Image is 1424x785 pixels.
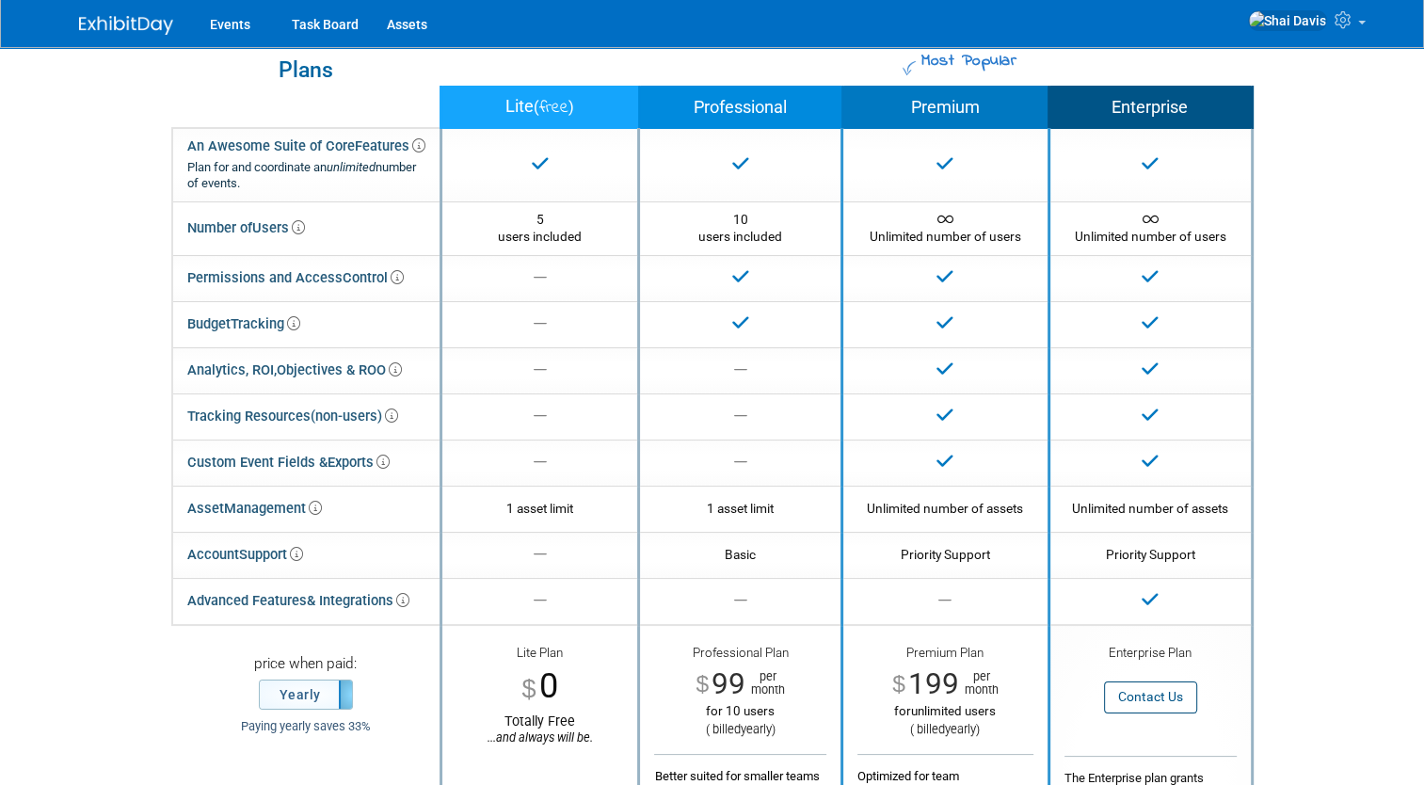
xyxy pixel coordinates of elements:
[187,541,303,569] div: Account
[521,676,536,701] span: $
[187,449,390,476] div: Custom Event Fields &
[187,403,398,430] div: Tracking Resources
[903,61,917,75] img: Most Popular
[639,87,842,129] th: Professional
[857,546,1033,563] div: Priority Support
[870,212,1021,244] span: Unlimited number of users
[654,703,826,719] div: for 10 users
[1064,546,1237,563] div: Priority Support
[894,704,911,718] span: for
[182,59,430,81] div: Plans
[311,408,398,425] span: (non-users)
[456,211,624,246] div: 5 users included
[539,665,558,706] span: 0
[1064,645,1237,664] div: Enterprise Plan
[307,592,409,609] span: & Integrations
[892,673,905,697] span: $
[919,49,1016,73] span: Most Popular
[1248,10,1327,31] img: Shai Davis
[343,269,404,286] span: Control
[224,500,322,517] span: Management
[456,713,624,745] div: Totally Free
[456,500,624,517] div: 1 asset limit
[187,311,300,338] div: Budget
[456,645,624,664] div: Lite Plan
[79,16,173,35] img: ExhibitDay
[187,264,404,292] div: Permissions and Access
[534,98,539,116] span: (
[842,87,1049,129] th: Premium
[857,703,1033,719] div: unlimited users
[741,722,772,736] span: yearly
[654,546,826,563] div: Basic
[187,137,425,192] div: An Awesome Suite of Core
[654,722,826,738] div: ( billed )
[1075,212,1226,244] span: Unlimited number of users
[187,495,322,522] div: Asset
[857,722,1033,738] div: ( billed )
[327,160,376,174] i: unlimited
[1048,87,1252,129] th: Enterprise
[654,645,826,666] div: Professional Plan
[187,215,305,242] div: Number of
[857,645,1033,666] div: Premium Plan
[539,95,568,120] span: free
[260,681,352,709] label: Yearly
[1104,681,1197,713] button: Contact Us
[187,357,402,384] div: Objectives & ROO
[712,666,745,701] span: 99
[1064,500,1237,517] div: Unlimited number of assets
[456,730,624,745] div: ...and always will be.
[187,160,425,192] div: Plan for and coordinate an number of events.
[231,315,300,332] span: Tracking
[568,98,574,116] span: )
[328,454,390,471] span: Exports
[959,670,999,697] span: per month
[696,673,709,697] span: $
[745,670,785,697] span: per month
[239,546,303,563] span: Support
[908,666,959,701] span: 199
[440,87,639,129] th: Lite
[857,500,1033,517] div: Unlimited number of assets
[654,211,826,246] div: 10 users included
[186,654,425,680] div: price when paid:
[355,137,425,154] span: Features
[187,587,409,615] div: Advanced Features
[654,500,826,517] div: 1 asset limit
[187,361,277,378] span: Analytics, ROI,
[186,719,425,735] div: Paying yearly saves 33%
[945,722,976,736] span: yearly
[252,219,305,236] span: Users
